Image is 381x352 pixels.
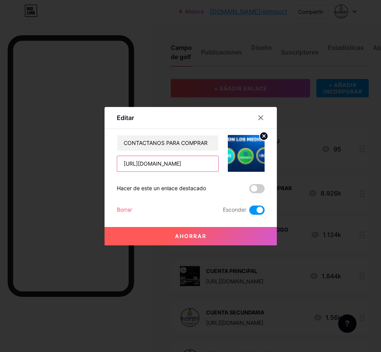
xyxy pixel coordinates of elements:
font: Editar [117,114,134,122]
input: Título [117,135,218,151]
font: Ahorrar [175,233,206,239]
font: Esconder [223,206,246,213]
font: Borrar [117,206,132,213]
button: Ahorrar [105,227,277,245]
input: URL [117,156,218,171]
font: Hacer de este un enlace destacado [117,185,206,191]
img: miniatura del enlace [228,135,265,172]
